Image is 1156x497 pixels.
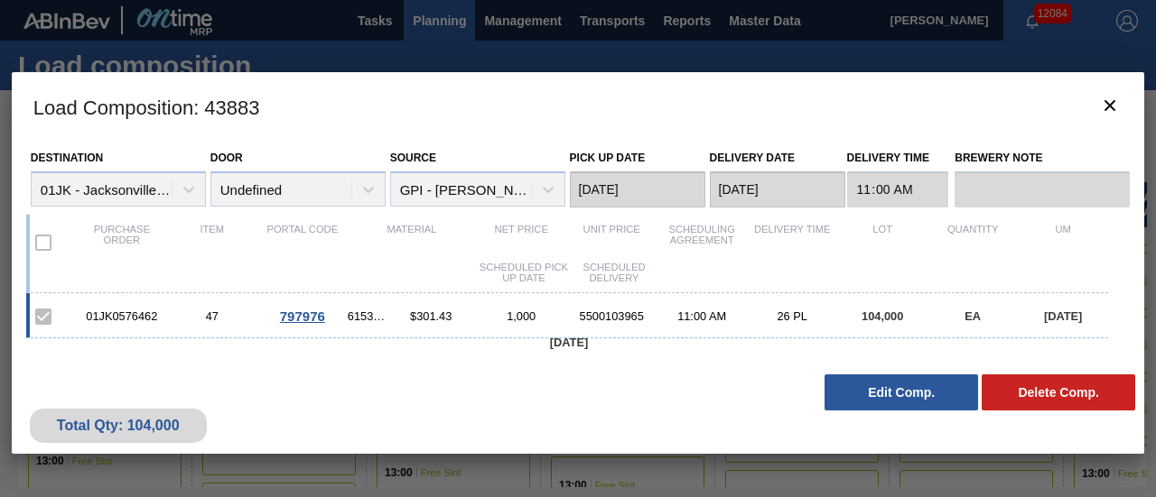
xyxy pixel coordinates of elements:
[257,308,348,324] div: Go to Order
[825,374,978,410] button: Edit Comp.
[348,309,386,323] span: 615307 - CARR BOT MUL 12OZ SNUG 12/12 12OZ BOT 07
[710,152,795,164] label: Delivery Date
[167,224,257,262] div: Item
[570,171,705,207] input: mm/dd/yyyy
[476,224,566,262] div: Net Price
[747,224,837,262] div: Delivery Time
[280,308,325,324] span: 797976
[167,309,257,323] div: 47
[657,224,747,262] div: Scheduling Agreement
[257,224,348,262] div: Portal code
[31,152,103,164] label: Destination
[570,152,646,164] label: Pick up Date
[1018,224,1108,262] div: UM
[965,309,981,323] span: EA
[476,309,566,323] div: 1,000
[710,171,845,207] input: mm/dd/yyyy
[210,152,243,164] label: Door
[77,309,167,323] div: 01JK0576462
[862,309,903,323] span: 104,000
[77,224,167,262] div: Purchase order
[747,309,837,323] div: 26 PL
[955,145,1130,171] label: Brewery Note
[928,224,1018,262] div: Quantity
[1044,309,1082,323] span: [DATE]
[12,72,1144,141] h3: Load Composition : 43883
[569,262,659,283] div: Scheduled Delivery
[566,309,657,323] div: 5500103965
[550,336,588,349] span: [DATE]
[847,145,949,171] label: Delivery Time
[348,224,476,262] div: Material
[386,309,476,323] div: $301.43
[982,374,1135,410] button: Delete Comp.
[390,152,436,164] label: Source
[657,309,747,323] div: 11:00 AM
[43,418,193,434] div: Total Qty: 104,000
[566,224,657,262] div: Unit Price
[479,262,569,283] div: Scheduled Pick up Date
[837,224,928,262] div: Lot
